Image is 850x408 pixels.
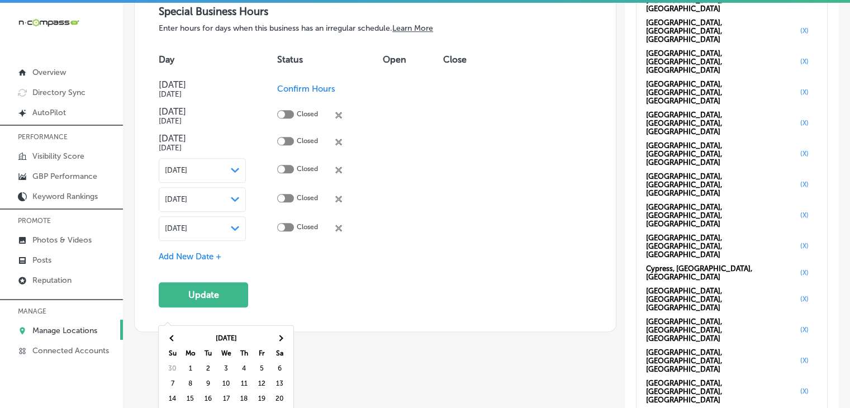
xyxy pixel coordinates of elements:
[18,18,27,27] img: logo_orange.svg
[797,241,812,250] button: (X)
[235,361,253,376] td: 4
[392,23,433,33] a: Learn More
[797,268,812,277] button: (X)
[646,141,797,167] span: [GEOGRAPHIC_DATA], [GEOGRAPHIC_DATA], [GEOGRAPHIC_DATA]
[164,376,182,391] td: 7
[159,252,221,262] span: Add New Date +
[797,211,812,220] button: (X)
[253,391,271,406] td: 19
[297,110,318,121] p: Closed
[32,255,51,265] p: Posts
[159,133,246,144] h4: [DATE]
[646,111,797,136] span: [GEOGRAPHIC_DATA], [GEOGRAPHIC_DATA], [GEOGRAPHIC_DATA]
[217,376,235,391] td: 10
[235,346,253,361] th: Th
[111,65,120,74] img: tab_keywords_by_traffic_grey.svg
[164,391,182,406] td: 14
[271,391,289,406] td: 20
[30,65,39,74] img: tab_domain_overview_orange.svg
[159,79,246,90] h4: [DATE]
[165,166,187,174] span: [DATE]
[32,68,66,77] p: Overview
[235,376,253,391] td: 11
[217,391,235,406] td: 17
[159,90,246,98] h5: [DATE]
[646,80,797,105] span: [GEOGRAPHIC_DATA], [GEOGRAPHIC_DATA], [GEOGRAPHIC_DATA]
[797,325,812,334] button: (X)
[124,66,188,73] div: Keywords by Traffic
[297,223,318,234] p: Closed
[646,317,797,343] span: [GEOGRAPHIC_DATA], [GEOGRAPHIC_DATA], [GEOGRAPHIC_DATA]
[32,108,66,117] p: AutoPilot
[797,356,812,365] button: (X)
[646,49,797,74] span: [GEOGRAPHIC_DATA], [GEOGRAPHIC_DATA], [GEOGRAPHIC_DATA]
[383,44,443,75] th: Open
[32,326,97,335] p: Manage Locations
[797,118,812,127] button: (X)
[159,117,246,125] h5: [DATE]
[200,361,217,376] td: 2
[165,195,187,203] span: [DATE]
[797,387,812,396] button: (X)
[646,287,797,312] span: [GEOGRAPHIC_DATA], [GEOGRAPHIC_DATA], [GEOGRAPHIC_DATA]
[297,137,318,148] p: Closed
[271,346,289,361] th: Sa
[182,376,200,391] td: 8
[159,282,248,307] button: Update
[29,29,123,38] div: Domain: [DOMAIN_NAME]
[18,29,27,38] img: website_grey.svg
[200,376,217,391] td: 9
[443,44,484,75] th: Close
[253,376,271,391] td: 12
[297,165,318,175] p: Closed
[159,144,246,152] h5: [DATE]
[18,17,79,28] img: 660ab0bf-5cc7-4cb8-ba1c-48b5ae0f18e60NCTV_CLogo_TV_Black_-500x88.png
[646,379,797,404] span: [GEOGRAPHIC_DATA], [GEOGRAPHIC_DATA], [GEOGRAPHIC_DATA]
[182,391,200,406] td: 15
[159,106,246,117] h4: [DATE]
[32,172,97,181] p: GBP Performance
[235,391,253,406] td: 18
[277,44,382,75] th: Status
[32,151,84,161] p: Visibility Score
[159,44,277,75] th: Day
[277,84,335,94] span: Confirm Hours
[32,88,86,97] p: Directory Sync
[182,331,271,346] th: [DATE]
[646,203,797,228] span: [GEOGRAPHIC_DATA], [GEOGRAPHIC_DATA], [GEOGRAPHIC_DATA]
[164,346,182,361] th: Su
[31,18,55,27] div: v 4.0.25
[271,376,289,391] td: 13
[32,346,109,355] p: Connected Accounts
[42,66,100,73] div: Domain Overview
[271,361,289,376] td: 6
[32,192,98,201] p: Keyword Rankings
[797,26,812,35] button: (X)
[217,346,235,361] th: We
[646,172,797,197] span: [GEOGRAPHIC_DATA], [GEOGRAPHIC_DATA], [GEOGRAPHIC_DATA]
[200,391,217,406] td: 16
[200,346,217,361] th: Tu
[797,295,812,303] button: (X)
[646,348,797,373] span: [GEOGRAPHIC_DATA], [GEOGRAPHIC_DATA], [GEOGRAPHIC_DATA]
[253,346,271,361] th: Fr
[32,235,92,245] p: Photos & Videos
[253,361,271,376] td: 5
[646,264,797,281] span: Cypress, [GEOGRAPHIC_DATA], [GEOGRAPHIC_DATA]
[165,224,187,233] span: [DATE]
[159,23,592,33] p: Enter hours for days when this business has an irregular schedule.
[797,88,812,97] button: (X)
[646,18,797,44] span: [GEOGRAPHIC_DATA], [GEOGRAPHIC_DATA], [GEOGRAPHIC_DATA]
[646,234,797,259] span: [GEOGRAPHIC_DATA], [GEOGRAPHIC_DATA], [GEOGRAPHIC_DATA]
[297,194,318,205] p: Closed
[797,180,812,189] button: (X)
[797,149,812,158] button: (X)
[159,5,592,18] h3: Special Business Hours
[164,361,182,376] td: 30
[182,346,200,361] th: Mo
[182,361,200,376] td: 1
[797,57,812,66] button: (X)
[32,276,72,285] p: Reputation
[217,361,235,376] td: 3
